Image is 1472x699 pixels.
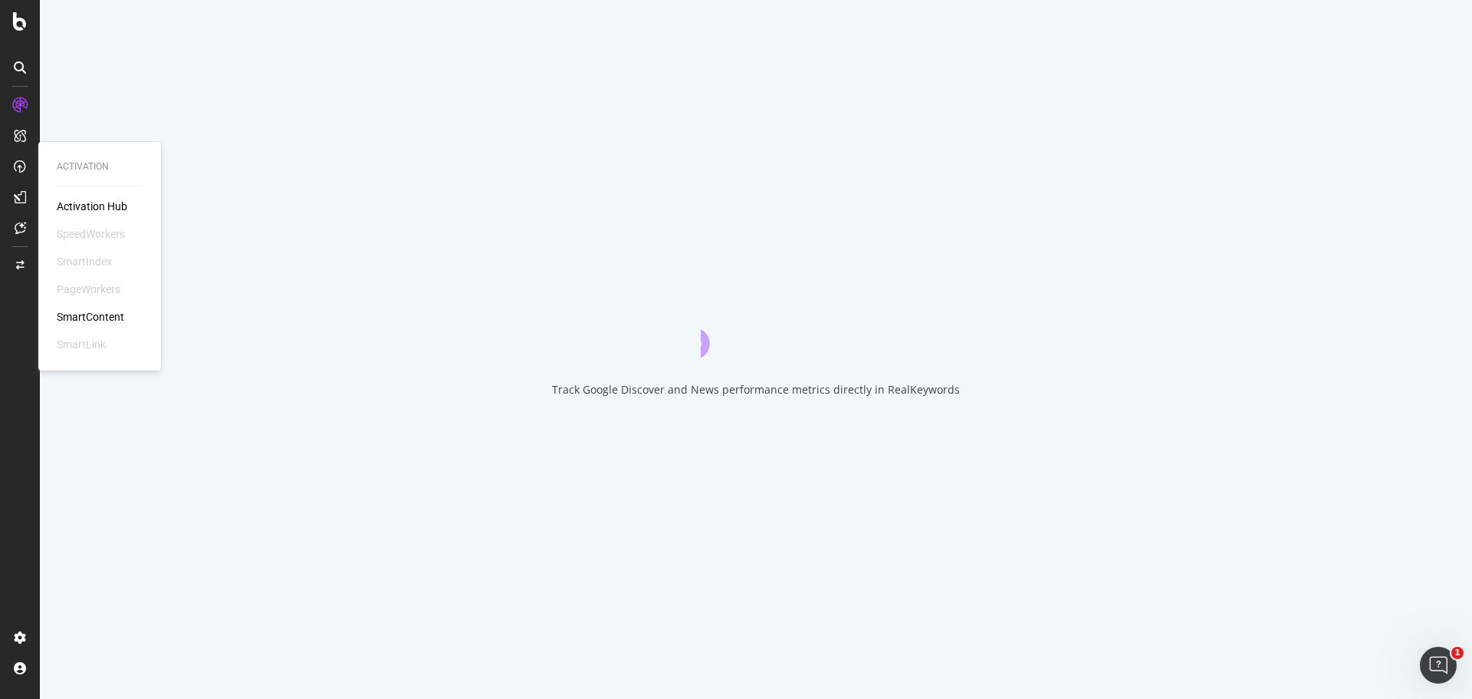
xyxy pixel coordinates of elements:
[57,199,127,214] a: Activation Hub
[1451,647,1464,659] span: 1
[57,282,120,297] div: PageWorkers
[57,337,106,352] div: SmartLink
[1420,647,1457,684] iframe: Intercom live chat
[57,226,125,242] div: SpeedWorkers
[57,309,124,325] a: SmartContent
[57,254,112,269] div: SmartIndex
[552,382,960,397] div: Track Google Discover and News performance metrics directly in RealKeywords
[57,160,143,173] div: Activation
[701,302,811,358] div: animation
